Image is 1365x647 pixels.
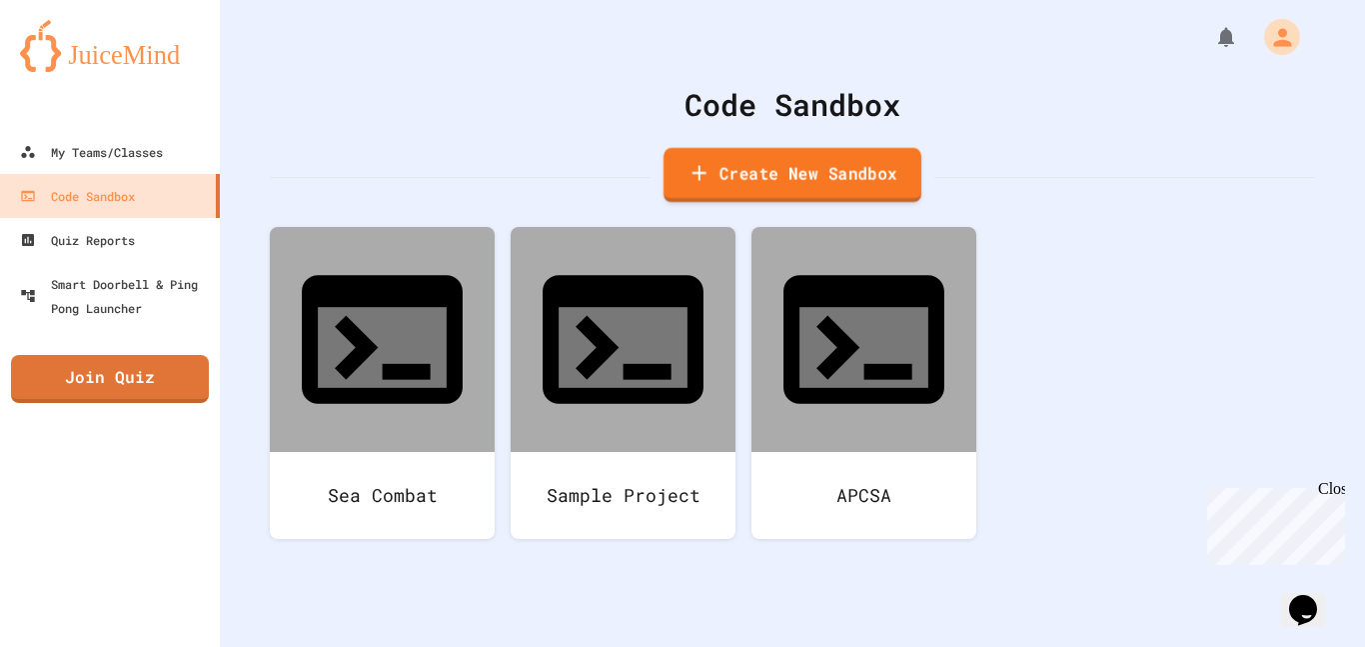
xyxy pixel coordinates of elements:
[11,355,209,403] a: Join Quiz
[8,8,138,127] div: Chat with us now!Close
[270,227,495,539] a: Sea Combat
[1281,567,1345,627] iframe: chat widget
[1243,14,1305,60] div: My Account
[270,452,495,539] div: Sea Combat
[1199,480,1345,565] iframe: chat widget
[20,184,135,208] div: Code Sandbox
[20,140,163,164] div: My Teams/Classes
[511,452,735,539] div: Sample Project
[511,227,735,539] a: Sample Project
[20,228,135,252] div: Quiz Reports
[1177,20,1243,54] div: My Notifications
[270,82,1315,127] div: Code Sandbox
[664,148,921,203] a: Create New Sandbox
[20,20,200,72] img: logo-orange.svg
[20,272,212,320] div: Smart Doorbell & Ping Pong Launcher
[751,452,976,539] div: APCSA
[751,227,976,539] a: APCSA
